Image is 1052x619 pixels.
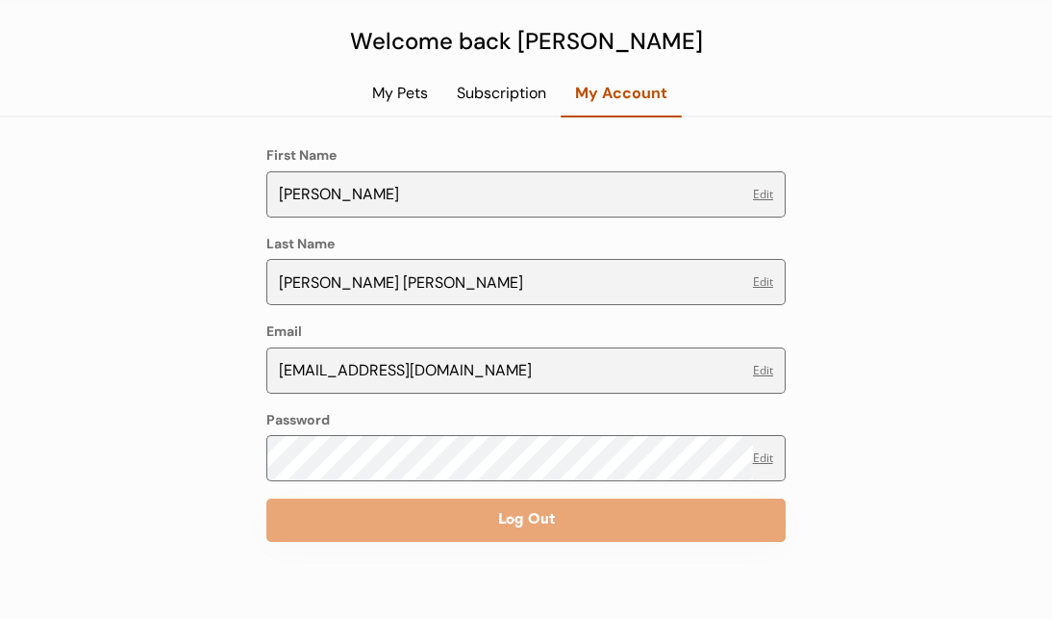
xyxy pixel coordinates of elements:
[266,146,337,166] div: First Name
[753,189,773,200] div: Edit
[561,83,682,104] div: My Account
[266,499,786,542] button: Log Out
[338,24,714,59] div: Welcome back [PERSON_NAME]
[266,235,335,254] div: Last Name
[266,411,330,430] div: Password
[266,322,302,342] div: Email
[753,452,773,464] button: Edit
[753,365,773,376] button: Edit
[753,276,773,288] button: Edit
[358,83,442,104] div: My Pets
[442,83,561,104] div: Subscription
